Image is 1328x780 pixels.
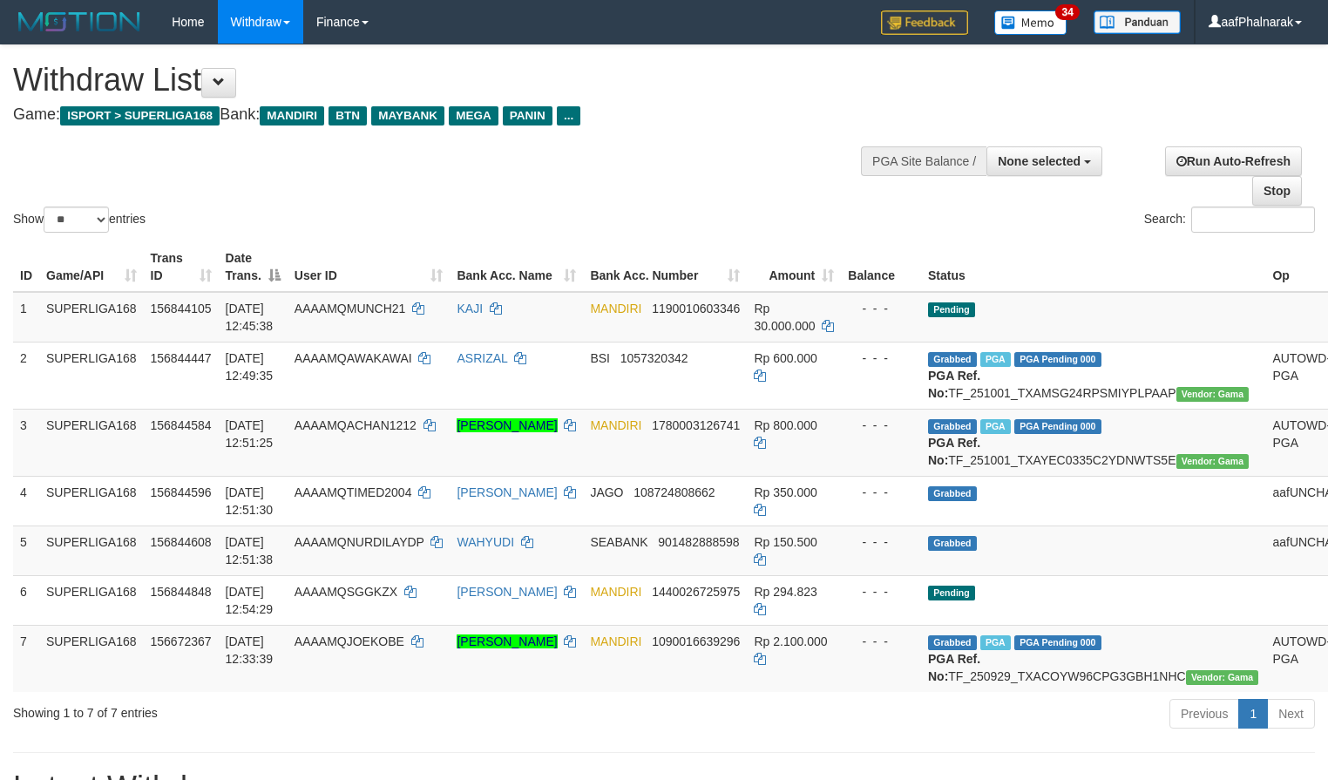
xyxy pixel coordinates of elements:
[457,351,507,365] a: ASRIZAL
[928,486,977,501] span: Grabbed
[450,242,583,292] th: Bank Acc. Name: activate to sort column ascending
[1094,10,1181,34] img: panduan.png
[921,342,1265,409] td: TF_251001_TXAMSG24RPSMIYPLPAAP
[503,106,552,125] span: PANIN
[590,535,647,549] span: SEABANK
[226,634,274,666] span: [DATE] 12:33:39
[986,146,1102,176] button: None selected
[928,302,975,317] span: Pending
[39,409,144,476] td: SUPERLIGA168
[848,349,914,367] div: - - -
[295,418,417,432] span: AAAAMQACHAN1212
[998,154,1081,168] span: None selected
[13,106,868,124] h4: Game: Bank:
[980,352,1011,367] span: Marked by aafsoycanthlai
[754,535,816,549] span: Rp 150.500
[151,302,212,315] span: 156844105
[457,535,514,549] a: WAHYUDI
[928,652,980,683] b: PGA Ref. No:
[848,633,914,650] div: - - -
[928,635,977,650] span: Grabbed
[590,485,623,499] span: JAGO
[13,292,39,343] td: 1
[928,419,977,434] span: Grabbed
[928,369,980,400] b: PGA Ref. No:
[754,351,816,365] span: Rp 600.000
[1191,207,1315,233] input: Search:
[590,351,610,365] span: BSI
[39,575,144,625] td: SUPERLIGA168
[652,418,740,432] span: Copy 1780003126741 to clipboard
[13,242,39,292] th: ID
[928,536,977,551] span: Grabbed
[260,106,324,125] span: MANDIRI
[848,533,914,551] div: - - -
[151,351,212,365] span: 156844447
[457,302,483,315] a: KAJI
[861,146,986,176] div: PGA Site Balance /
[583,242,747,292] th: Bank Acc. Number: activate to sort column ascending
[994,10,1067,35] img: Button%20Memo.svg
[226,418,274,450] span: [DATE] 12:51:25
[928,436,980,467] b: PGA Ref. No:
[13,697,540,722] div: Showing 1 to 7 of 7 entries
[13,575,39,625] td: 6
[754,634,827,648] span: Rp 2.100.000
[226,302,274,333] span: [DATE] 12:45:38
[13,9,146,35] img: MOTION_logo.png
[1014,635,1101,650] span: PGA Pending
[226,585,274,616] span: [DATE] 12:54:29
[928,352,977,367] span: Grabbed
[841,242,921,292] th: Balance
[13,342,39,409] td: 2
[226,351,274,383] span: [DATE] 12:49:35
[295,351,412,365] span: AAAAMQAWAKAWAI
[590,585,641,599] span: MANDIRI
[652,634,740,648] span: Copy 1090016639296 to clipboard
[848,300,914,317] div: - - -
[1186,670,1259,685] span: Vendor URL: https://trx31.1velocity.biz
[39,242,144,292] th: Game/API: activate to sort column ascending
[151,485,212,499] span: 156844596
[1169,699,1239,729] a: Previous
[13,207,146,233] label: Show entries
[1176,454,1250,469] span: Vendor URL: https://trx31.1velocity.biz
[1267,699,1315,729] a: Next
[329,106,367,125] span: BTN
[754,302,815,333] span: Rp 30.000.000
[557,106,580,125] span: ...
[590,418,641,432] span: MANDIRI
[457,634,557,648] a: [PERSON_NAME]
[1238,699,1268,729] a: 1
[295,585,397,599] span: AAAAMQSGGKZX
[1144,207,1315,233] label: Search:
[39,526,144,575] td: SUPERLIGA168
[1252,176,1302,206] a: Stop
[288,242,451,292] th: User ID: activate to sort column ascending
[371,106,444,125] span: MAYBANK
[980,635,1011,650] span: Marked by aafsengchandara
[13,63,868,98] h1: Withdraw List
[848,484,914,501] div: - - -
[151,535,212,549] span: 156844608
[151,418,212,432] span: 156844584
[457,585,557,599] a: [PERSON_NAME]
[754,485,816,499] span: Rp 350.000
[848,417,914,434] div: - - -
[457,485,557,499] a: [PERSON_NAME]
[590,634,641,648] span: MANDIRI
[295,302,406,315] span: AAAAMQMUNCH21
[226,535,274,566] span: [DATE] 12:51:38
[457,418,557,432] a: [PERSON_NAME]
[295,485,412,499] span: AAAAMQTIMED2004
[151,634,212,648] span: 156672367
[39,342,144,409] td: SUPERLIGA168
[881,10,968,35] img: Feedback.jpg
[848,583,914,600] div: - - -
[295,535,424,549] span: AAAAMQNURDILAYDP
[754,585,816,599] span: Rp 294.823
[44,207,109,233] select: Showentries
[754,418,816,432] span: Rp 800.000
[921,409,1265,476] td: TF_251001_TXAYEC0335C2YDNWTS5E
[747,242,841,292] th: Amount: activate to sort column ascending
